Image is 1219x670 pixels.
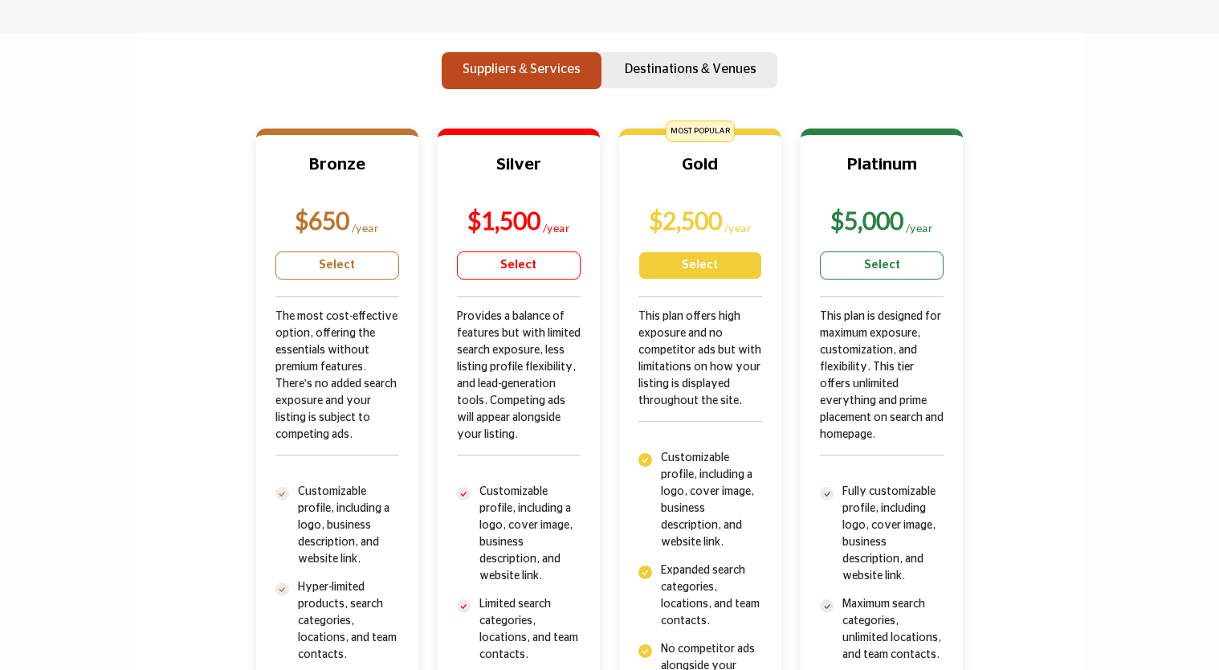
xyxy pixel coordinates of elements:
[463,59,581,79] p: Suppliers & Services
[661,450,762,551] p: Customizable profile, including a logo, cover image, business description, and website link.
[275,154,399,194] h3: Bronze
[275,251,399,280] a: Select
[442,52,601,89] button: Suppliers & Services
[275,308,399,484] div: The most cost-effective option, offering the essentials without premium features. There’s no adde...
[604,52,777,89] button: Destinations & Venues
[820,308,944,484] div: This plan is designed for maximum exposure, customization, and flexibility. This tier offers unli...
[724,221,752,235] sub: /year
[298,579,399,664] p: Hyper-limited products, search categories, locations, and team contacts.
[352,221,380,235] sub: /year
[820,251,944,280] a: Select
[457,308,581,484] div: Provides a balance of features but with limited search exposure, less listing profile flexibility...
[661,562,762,630] p: Expanded search categories, locations, and team contacts.
[820,154,944,194] h3: Platinum
[842,484,944,585] p: Fully customizable profile, including logo, cover image, business description, and website link.
[830,206,903,235] b: $5,000
[842,596,944,664] p: Maximum search categories, unlimited locations, and team contacts.
[638,154,762,194] h3: Gold
[298,484,399,568] p: Customizable profile, including a logo, business description, and website link.
[479,484,581,585] p: Customizable profile, including a logo, cover image, business description, and website link.
[638,308,762,450] div: This plan offers high exposure and no competitor ads but with limitations on how your listing is ...
[638,251,762,280] a: Select
[649,206,722,235] b: $2,500
[295,206,349,235] b: $650
[625,59,756,79] p: Destinations & Venues
[467,206,540,235] b: $1,500
[666,121,735,142] span: MOST POPULAR
[479,596,581,664] p: Limited search categories, locations, and team contacts.
[906,221,934,235] sub: /year
[457,251,581,280] a: Select
[457,154,581,194] h3: Silver
[543,221,571,235] sub: /year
